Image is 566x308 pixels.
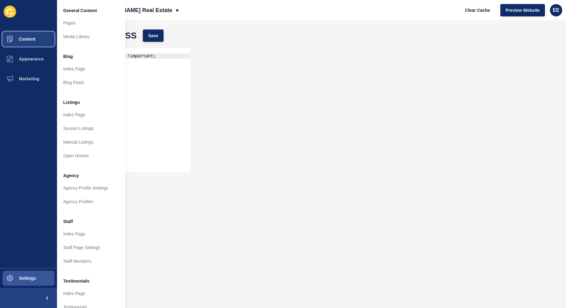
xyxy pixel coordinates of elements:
span: Listings [63,99,80,105]
a: Media Library [57,30,125,43]
a: Index Page [57,62,125,76]
button: Preview Website [500,4,545,16]
a: Agency Profiles [57,195,125,208]
a: Agency Profile Settings [57,181,125,195]
button: Save [143,29,164,42]
a: Staff Members [57,254,125,268]
span: General Content [63,7,97,14]
a: Index Page [57,227,125,241]
span: Agency [63,172,79,179]
span: EE [553,7,559,13]
span: Blog [63,53,73,60]
a: Index Page [57,108,125,122]
span: Preview Website [506,7,540,13]
a: Staff Page Settings [57,241,125,254]
span: Staff [63,218,73,225]
span: Save [148,33,158,39]
a: Pages [57,16,125,30]
a: Synced Listings [57,122,125,135]
a: Blog Posts [57,76,125,89]
button: Clear Cache [460,4,495,16]
a: Open Homes [57,149,125,163]
span: Clear Cache [465,7,490,13]
span: Testimonials [63,278,90,284]
a: Index Page [57,287,125,300]
a: Manual Listings [57,135,125,149]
